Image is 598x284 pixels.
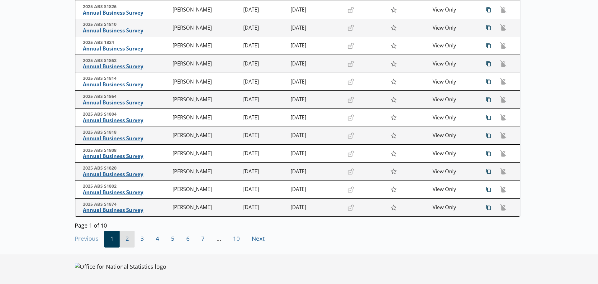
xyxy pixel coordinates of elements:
button: Star [387,22,400,34]
td: [PERSON_NAME] [170,55,241,73]
button: Star [387,94,400,106]
span: Annual Business Survey [83,189,169,196]
td: View Only [430,162,477,181]
td: [PERSON_NAME] [170,199,241,217]
td: View Only [430,37,477,55]
td: [PERSON_NAME] [170,145,241,163]
span: 2025 ABS S1814 [83,75,169,81]
td: [DATE] [288,19,340,37]
td: View Only [430,55,477,73]
button: 3 [135,231,150,248]
span: 2025 ABS 1824 [83,40,169,46]
td: [PERSON_NAME] [170,91,241,109]
td: [DATE] [288,127,340,145]
td: [DATE] [241,19,288,37]
span: 2025 ABS S1874 [83,201,169,207]
td: [PERSON_NAME] [170,181,241,199]
span: 2025 ABS S1826 [83,4,169,10]
button: 7 [196,231,211,248]
button: 4 [150,231,165,248]
span: Annual Business Survey [83,81,169,88]
div: Page 1 of 10 [75,220,520,229]
button: Star [387,166,400,177]
td: View Only [430,19,477,37]
button: Star [387,184,400,195]
td: [DATE] [241,181,288,199]
td: View Only [430,1,477,19]
button: Star [387,147,400,159]
img: Office for National Statistics logo [75,263,166,270]
span: Annual Business Survey [83,10,169,16]
td: [DATE] [241,1,288,19]
span: 2025 ABS S1862 [83,58,169,64]
span: Annual Business Survey [83,207,169,214]
button: Star [387,130,400,142]
button: 6 [180,231,196,248]
button: 10 [227,231,246,248]
td: View Only [430,181,477,199]
td: [DATE] [241,55,288,73]
span: 2025 ABS S1820 [83,165,169,171]
button: Star [387,4,400,16]
button: 1 [104,231,120,248]
td: [DATE] [288,145,340,163]
td: [DATE] [241,73,288,91]
td: View Only [430,199,477,217]
td: [PERSON_NAME] [170,73,241,91]
td: [DATE] [288,199,340,217]
td: [DATE] [241,162,288,181]
td: [DATE] [288,162,340,181]
span: Annual Business Survey [83,63,169,70]
td: [DATE] [288,73,340,91]
button: Star [387,40,400,52]
span: 2025 ABS S1804 [83,111,169,117]
td: [PERSON_NAME] [170,127,241,145]
td: [PERSON_NAME] [170,19,241,37]
td: [DATE] [241,91,288,109]
td: [DATE] [288,55,340,73]
span: Annual Business Survey [83,99,169,106]
td: [PERSON_NAME] [170,162,241,181]
span: 2025 ABS S1808 [83,147,169,153]
button: 2 [120,231,135,248]
td: View Only [430,109,477,127]
td: View Only [430,73,477,91]
td: [DATE] [288,37,340,55]
td: View Only [430,91,477,109]
td: [PERSON_NAME] [170,37,241,55]
td: View Only [430,145,477,163]
td: [DATE] [241,127,288,145]
td: View Only [430,127,477,145]
span: Annual Business Survey [83,135,169,142]
button: Star [387,76,400,88]
td: [PERSON_NAME] [170,109,241,127]
td: [DATE] [241,145,288,163]
td: [DATE] [241,37,288,55]
button: Star [387,201,400,213]
td: [DATE] [241,109,288,127]
span: 2025 ABS S1810 [83,22,169,27]
span: Annual Business Survey [83,171,169,178]
td: [DATE] [288,1,340,19]
td: [DATE] [288,91,340,109]
button: Next [246,231,271,248]
li: ... [211,231,227,248]
td: [DATE] [288,181,340,199]
button: 5 [165,231,180,248]
span: Annual Business Survey [83,153,169,160]
span: Annual Business Survey [83,27,169,34]
button: Star [387,58,400,70]
span: Annual Business Survey [83,117,169,124]
button: Star [387,112,400,123]
td: [DATE] [241,199,288,217]
td: [DATE] [288,109,340,127]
